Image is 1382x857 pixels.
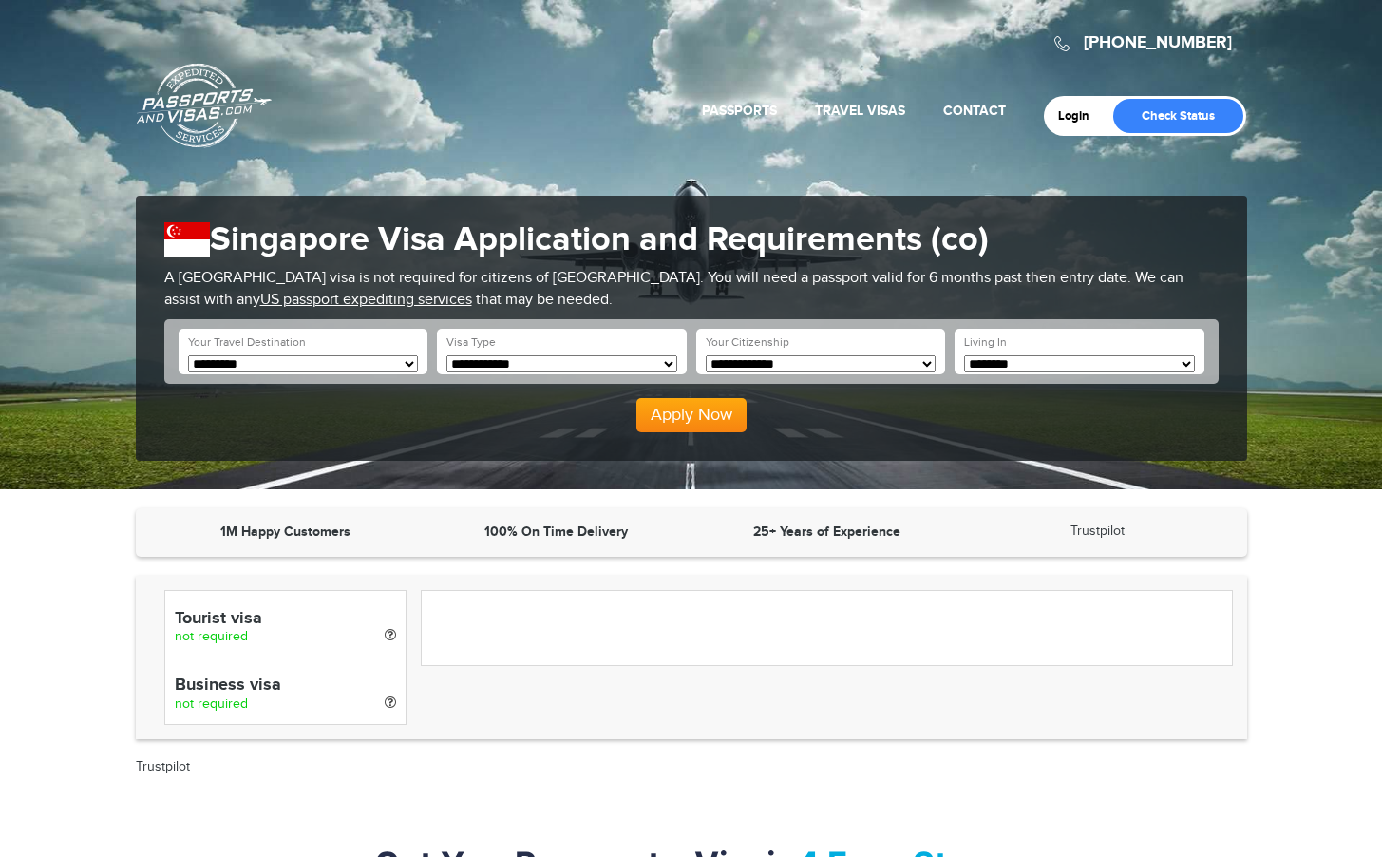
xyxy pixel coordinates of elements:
[446,334,496,351] label: Visa Type
[1084,32,1232,53] a: [PHONE_NUMBER]
[484,524,628,540] strong: 100% On Time Delivery
[175,610,396,629] h4: Tourist visa
[137,63,272,148] a: Passports & [DOMAIN_NAME]
[1070,524,1125,539] a: Trustpilot
[964,334,1007,351] label: Living In
[636,398,747,432] button: Apply Now
[175,676,396,695] h4: Business visa
[175,629,248,644] span: not required
[175,696,248,712] span: not required
[706,334,789,351] label: Your Citizenship
[943,103,1006,119] a: Contact
[164,268,1219,312] p: A [GEOGRAPHIC_DATA] visa is not required for citizens of [GEOGRAPHIC_DATA]. You will need a passp...
[136,759,190,774] a: Trustpilot
[220,524,350,540] strong: 1M Happy Customers
[1113,99,1243,133] a: Check Status
[1058,108,1103,124] a: Login
[188,334,306,351] label: Your Travel Destination
[260,291,472,309] a: US passport expediting services
[164,219,1219,260] h1: Singapore Visa Application and Requirements (co)
[815,103,905,119] a: Travel Visas
[702,103,777,119] a: Passports
[753,524,900,540] strong: 25+ Years of Experience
